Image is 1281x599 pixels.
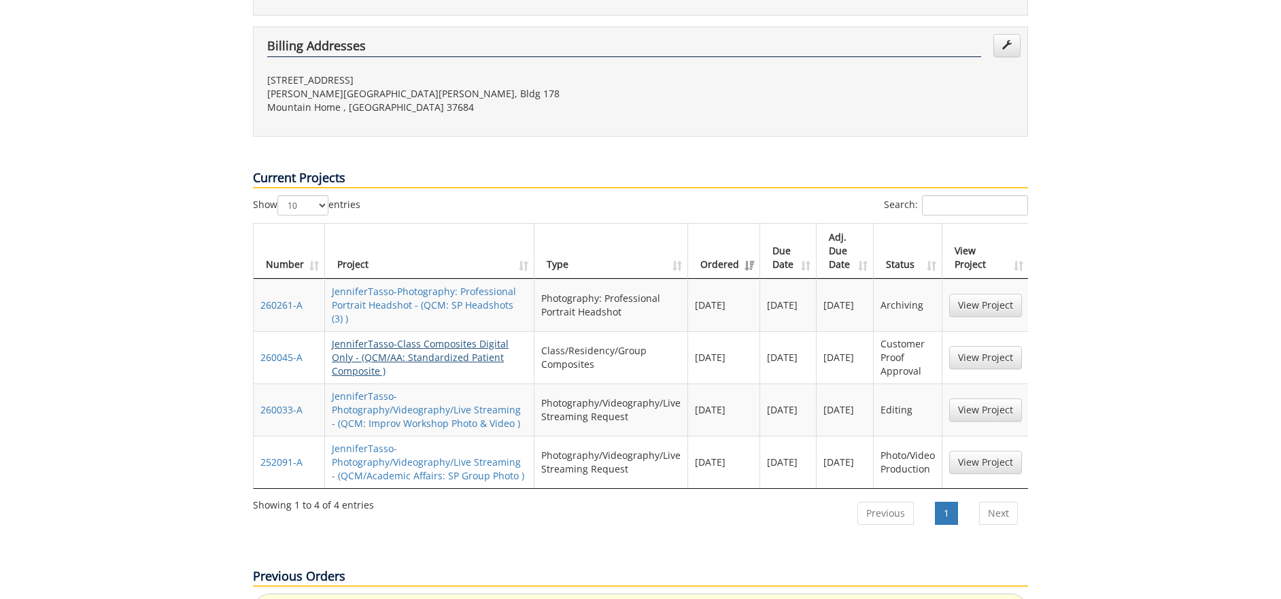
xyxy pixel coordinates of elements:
td: Photography/Videography/Live Streaming Request [534,436,688,488]
a: 252091-A [260,456,303,468]
p: [PERSON_NAME][GEOGRAPHIC_DATA][PERSON_NAME], Bldg 178 [267,87,630,101]
a: Edit Addresses [993,34,1021,57]
a: 260033-A [260,403,303,416]
h4: Billing Addresses [267,39,981,57]
td: Customer Proof Approval [874,331,942,383]
td: [DATE] [817,436,874,488]
td: [DATE] [760,383,817,436]
label: Search: [884,195,1028,216]
td: [DATE] [817,331,874,383]
a: Next [979,502,1018,525]
td: [DATE] [688,279,760,331]
a: JenniferTasso-Class Composites Digital Only - (QCM/AA: Standardized Patient Composite ) [332,337,509,377]
td: [DATE] [688,331,760,383]
td: [DATE] [688,383,760,436]
p: Current Projects [253,169,1028,188]
td: [DATE] [688,436,760,488]
p: Mountain Home , [GEOGRAPHIC_DATA] 37684 [267,101,630,114]
td: Class/Residency/Group Composites [534,331,688,383]
div: Showing 1 to 4 of 4 entries [253,493,374,512]
a: Previous [857,502,914,525]
select: Showentries [277,195,328,216]
label: Show entries [253,195,360,216]
td: Archiving [874,279,942,331]
td: Editing [874,383,942,436]
td: Photo/Video Production [874,436,942,488]
td: [DATE] [760,279,817,331]
a: JenniferTasso-Photography/Videography/Live Streaming - (QCM: Improv Workshop Photo & Video ) [332,390,521,430]
td: Photography: Professional Portrait Headshot [534,279,688,331]
td: [DATE] [817,279,874,331]
th: View Project: activate to sort column ascending [942,224,1029,279]
th: Number: activate to sort column ascending [254,224,325,279]
a: 260045-A [260,351,303,364]
a: 260261-A [260,298,303,311]
a: JenniferTasso-Photography/Videography/Live Streaming - (QCM/Academic Affairs: SP Group Photo ) [332,442,524,482]
th: Due Date: activate to sort column ascending [760,224,817,279]
a: JenniferTasso-Photography: Professional Portrait Headshot - (QCM: SP Headshots (3) ) [332,285,516,325]
a: View Project [949,294,1022,317]
th: Project: activate to sort column ascending [325,224,534,279]
th: Type: activate to sort column ascending [534,224,688,279]
p: Previous Orders [253,568,1028,587]
a: 1 [935,502,958,525]
td: [DATE] [760,436,817,488]
td: [DATE] [817,383,874,436]
a: View Project [949,346,1022,369]
th: Status: activate to sort column ascending [874,224,942,279]
th: Ordered: activate to sort column ascending [688,224,760,279]
p: [STREET_ADDRESS] [267,73,630,87]
a: View Project [949,398,1022,422]
input: Search: [922,195,1028,216]
td: Photography/Videography/Live Streaming Request [534,383,688,436]
a: View Project [949,451,1022,474]
td: [DATE] [760,331,817,383]
th: Adj. Due Date: activate to sort column ascending [817,224,874,279]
